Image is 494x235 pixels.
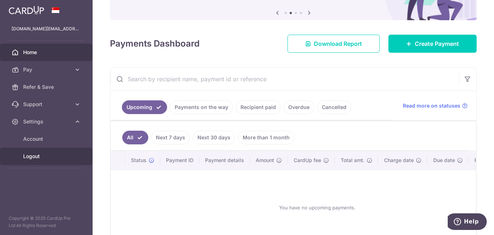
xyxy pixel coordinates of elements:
[23,135,71,143] span: Account
[236,100,281,114] a: Recipient paid
[341,157,365,164] span: Total amt.
[23,66,71,73] span: Pay
[160,151,199,170] th: Payment ID
[199,151,250,170] th: Payment details
[151,131,190,144] a: Next 7 days
[433,157,455,164] span: Due date
[9,6,44,14] img: CardUp
[12,25,81,32] p: [DOMAIN_NAME][EMAIL_ADDRESS][DOMAIN_NAME]
[23,49,71,56] span: Home
[314,39,362,48] span: Download Report
[170,100,233,114] a: Payments on the way
[23,118,71,125] span: Settings
[131,157,146,164] span: Status
[122,131,148,144] a: All
[23,153,71,160] span: Logout
[288,35,380,53] a: Download Report
[415,39,459,48] span: Create Payment
[388,35,477,53] a: Create Payment
[403,102,460,109] span: Read more on statuses
[238,131,294,144] a: More than 1 month
[23,83,71,91] span: Refer & Save
[23,101,71,108] span: Support
[122,100,167,114] a: Upcoming
[193,131,235,144] a: Next 30 days
[384,157,414,164] span: Charge date
[256,157,274,164] span: Amount
[294,157,321,164] span: CardUp fee
[403,102,468,109] a: Read more on statuses
[284,100,314,114] a: Overdue
[317,100,351,114] a: Cancelled
[448,213,487,231] iframe: Opens a widget where you can find more information
[110,68,459,91] input: Search by recipient name, payment id or reference
[110,37,200,50] h4: Payments Dashboard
